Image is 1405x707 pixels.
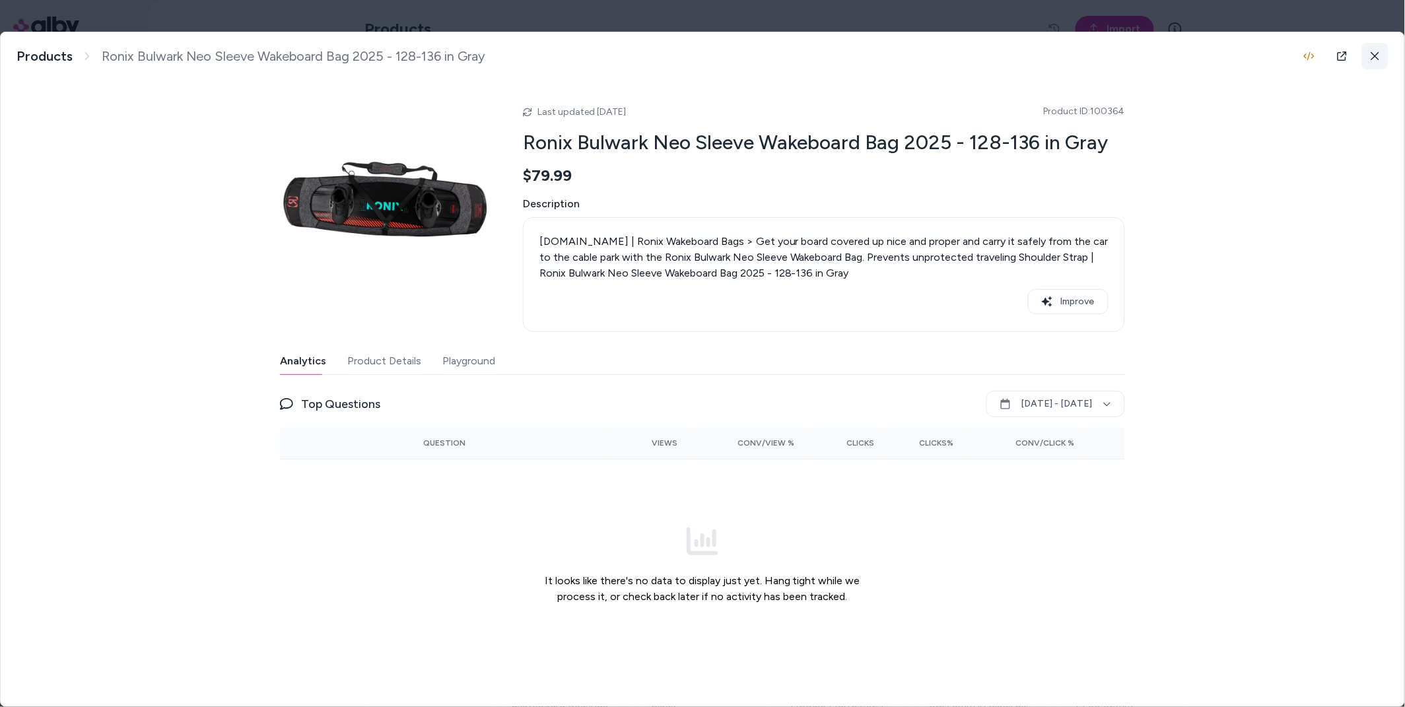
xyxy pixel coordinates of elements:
[280,348,326,374] button: Analytics
[533,470,872,660] div: It looks like there's no data to display just yet. Hang tight while we process it, or check back ...
[652,438,678,448] span: Views
[815,432,874,454] button: Clicks
[537,106,626,118] span: Last updated [DATE]
[1028,289,1109,314] button: Improve
[846,438,874,448] span: Clicks
[737,438,794,448] span: Conv/View %
[301,395,380,413] span: Top Questions
[523,130,1125,155] h2: Ronix Bulwark Neo Sleeve Wakeboard Bag 2025 - 128-136 in Gray
[423,438,465,448] span: Question
[986,391,1125,417] button: [DATE] - [DATE]
[699,432,795,454] button: Conv/View %
[17,48,73,65] a: Products
[975,432,1075,454] button: Conv/Click %
[347,348,421,374] button: Product Details
[280,96,491,307] img: ronix-bulwark-neo-sleeve-wakeboard-bag-2025-.jpg
[895,432,954,454] button: Clicks%
[442,348,495,374] button: Playground
[102,48,485,65] span: Ronix Bulwark Neo Sleeve Wakeboard Bag 2025 - 128-136 in Gray
[920,438,954,448] span: Clicks%
[1044,105,1125,118] span: Product ID: 100364
[17,48,485,65] nav: breadcrumb
[423,432,465,454] button: Question
[523,166,572,185] span: $79.99
[539,234,1109,281] p: [DOMAIN_NAME] | Ronix Wakeboard Bags > Get your board covered up nice and proper and carry it saf...
[619,432,678,454] button: Views
[523,196,1125,212] span: Description
[1016,438,1075,448] span: Conv/Click %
